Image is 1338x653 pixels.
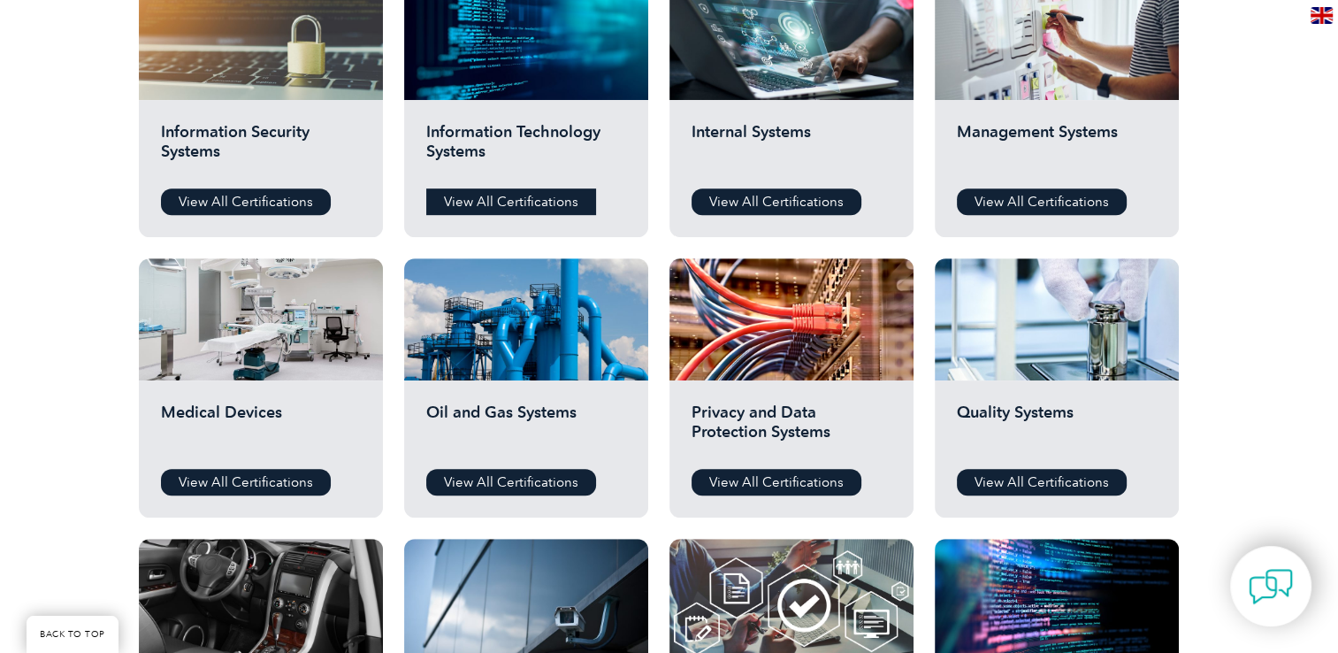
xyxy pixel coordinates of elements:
h2: Privacy and Data Protection Systems [692,403,891,456]
a: BACK TO TOP [27,616,119,653]
h2: Medical Devices [161,403,361,456]
h2: Oil and Gas Systems [426,403,626,456]
a: View All Certifications [426,188,596,215]
a: View All Certifications [957,469,1127,496]
a: View All Certifications [161,469,331,496]
a: View All Certifications [426,469,596,496]
h2: Quality Systems [957,403,1157,456]
a: View All Certifications [161,188,331,215]
h2: Information Technology Systems [426,122,626,175]
h2: Internal Systems [692,122,891,175]
img: contact-chat.png [1249,565,1293,609]
h2: Information Security Systems [161,122,361,175]
h2: Management Systems [957,122,1157,175]
img: en [1311,7,1333,24]
a: View All Certifications [692,469,861,496]
a: View All Certifications [692,188,861,215]
a: View All Certifications [957,188,1127,215]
